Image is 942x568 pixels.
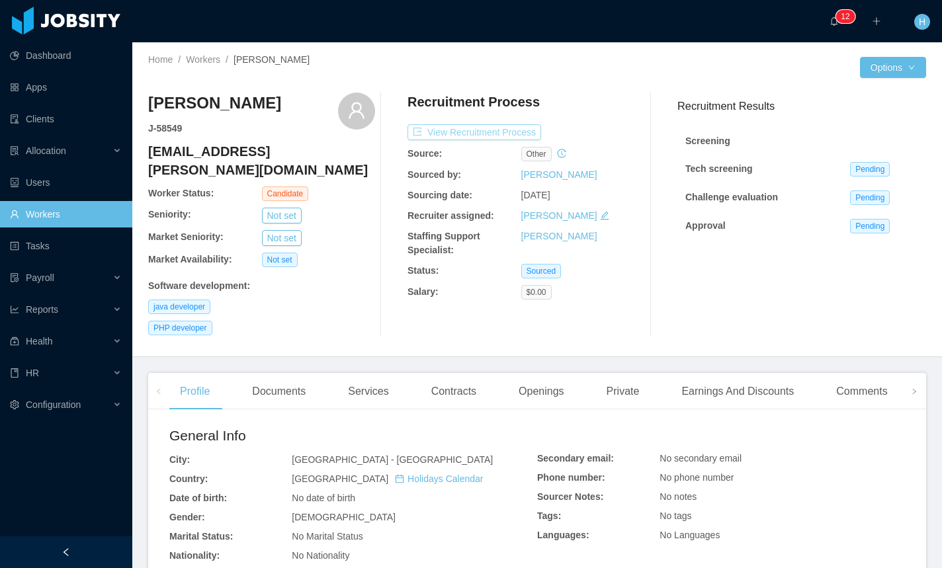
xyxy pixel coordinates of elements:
[850,162,890,177] span: Pending
[860,57,926,78] button: Optionsicon: down
[407,169,461,180] b: Sourced by:
[10,337,19,346] i: icon: medicine-box
[10,400,19,409] i: icon: setting
[407,231,480,255] b: Staffing Support Specialist:
[671,373,804,410] div: Earnings And Discounts
[292,493,355,503] span: No date of birth
[226,54,228,65] span: /
[521,210,597,221] a: [PERSON_NAME]
[148,123,182,134] strong: J- 58549
[841,10,845,23] p: 1
[660,453,742,464] span: No secondary email
[407,93,540,111] h4: Recruitment Process
[292,454,493,465] span: [GEOGRAPHIC_DATA] - [GEOGRAPHIC_DATA]
[407,286,439,297] b: Salary:
[685,136,730,146] strong: Screening
[537,491,603,502] b: Sourcer Notes:
[395,473,483,484] a: icon: calendarHolidays Calendar
[521,285,552,300] span: $0.00
[26,304,58,315] span: Reports
[169,493,227,503] b: Date of birth:
[234,54,310,65] span: [PERSON_NAME]
[537,530,589,540] b: Languages:
[826,373,898,410] div: Comments
[347,101,366,120] i: icon: user
[292,550,349,561] span: No Nationality
[169,550,220,561] b: Nationality:
[292,531,363,542] span: No Marital Status
[685,163,753,174] strong: Tech screening
[421,373,487,410] div: Contracts
[10,273,19,282] i: icon: file-protect
[148,300,210,314] span: java developer
[521,169,597,180] a: [PERSON_NAME]
[10,106,122,132] a: icon: auditClients
[262,186,309,201] span: Candidate
[407,148,442,159] b: Source:
[148,188,214,198] b: Worker Status:
[660,509,905,523] div: No tags
[685,192,778,202] strong: Challenge evaluation
[521,231,597,241] a: [PERSON_NAME]
[407,127,541,138] a: icon: exportView Recruitment Process
[10,74,122,101] a: icon: appstoreApps
[845,10,850,23] p: 2
[337,373,399,410] div: Services
[660,530,720,540] span: No Languages
[10,201,122,227] a: icon: userWorkers
[292,512,396,522] span: [DEMOGRAPHIC_DATA]
[10,146,19,155] i: icon: solution
[148,54,173,65] a: Home
[596,373,650,410] div: Private
[919,14,925,30] span: H
[148,142,375,179] h4: [EMAIL_ADDRESS][PERSON_NAME][DOMAIN_NAME]
[26,145,66,156] span: Allocation
[835,10,855,23] sup: 12
[10,42,122,69] a: icon: pie-chartDashboard
[26,368,39,378] span: HR
[600,211,609,220] i: icon: edit
[241,373,316,410] div: Documents
[169,454,190,465] b: City:
[521,147,552,161] span: other
[262,230,302,246] button: Not set
[26,336,52,346] span: Health
[148,321,212,335] span: PHP developer
[262,208,302,223] button: Not set
[537,472,605,483] b: Phone number:
[407,190,472,200] b: Sourcing date:
[872,17,881,26] i: icon: plus
[407,265,439,276] b: Status:
[148,280,250,291] b: Software development :
[26,399,81,410] span: Configuration
[10,305,19,314] i: icon: line-chart
[660,491,697,502] span: No notes
[186,54,220,65] a: Workers
[660,472,734,483] span: No phone number
[677,98,926,114] h3: Recruitment Results
[169,473,208,484] b: Country:
[169,373,220,410] div: Profile
[911,388,918,395] i: icon: right
[10,233,122,259] a: icon: profileTasks
[169,531,233,542] b: Marital Status:
[395,474,404,483] i: icon: calendar
[155,388,162,395] i: icon: left
[169,425,537,446] h2: General Info
[830,17,839,26] i: icon: bell
[521,264,562,278] span: Sourced
[850,219,890,233] span: Pending
[148,254,232,264] b: Market Availability:
[537,453,614,464] b: Secondary email:
[148,231,224,242] b: Market Seniority:
[148,209,191,220] b: Seniority:
[10,368,19,378] i: icon: book
[262,253,298,267] span: Not set
[178,54,181,65] span: /
[292,473,483,484] span: [GEOGRAPHIC_DATA]
[521,190,550,200] span: [DATE]
[26,272,54,283] span: Payroll
[407,124,541,140] button: icon: exportView Recruitment Process
[169,512,205,522] b: Gender:
[557,149,566,158] i: icon: history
